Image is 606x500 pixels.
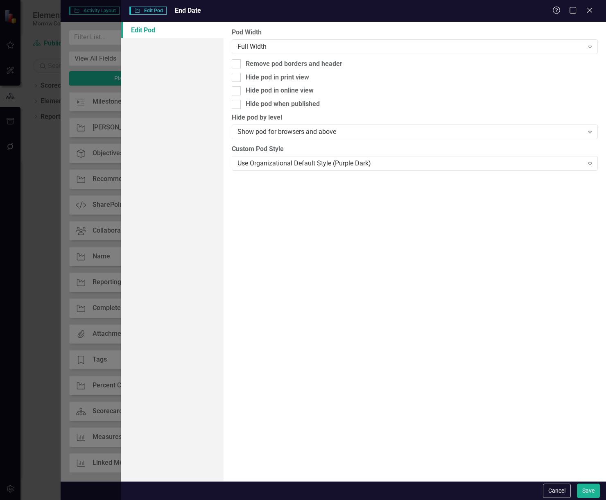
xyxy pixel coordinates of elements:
div: Show pod for browsers and above [237,127,583,137]
span: Edit Pod [129,7,167,15]
div: Hide pod in print view [246,73,309,82]
label: Pod Width [232,28,598,37]
div: Hide pod when published [246,100,320,109]
button: Save [577,484,600,498]
div: Use Organizational Default Style (Purple Dark) [237,158,583,168]
a: Edit Pod [121,22,224,38]
label: Custom Pod Style [232,145,598,154]
button: Cancel [543,484,571,498]
div: Full Width [237,42,583,51]
div: Hide pod in online view [246,86,314,95]
div: Remove pod borders and header [246,59,342,69]
span: End Date [175,7,201,14]
label: Hide pod by level [232,113,598,122]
